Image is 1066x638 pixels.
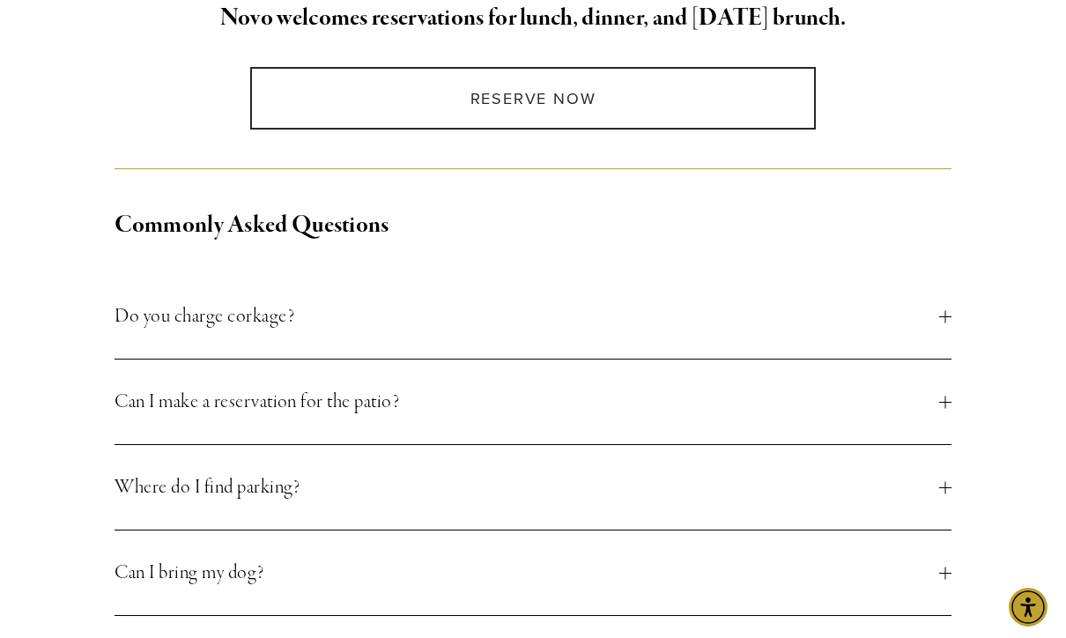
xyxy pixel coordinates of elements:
[1009,588,1047,627] div: Accessibility Menu
[115,207,951,244] h2: Commonly Asked Questions
[115,445,951,530] button: Where do I find parking?
[115,530,951,615] button: Can I bring my dog?
[115,386,938,418] span: Can I make a reservation for the patio?
[115,274,951,359] button: Do you charge corkage?
[115,300,938,332] span: Do you charge corkage?
[115,360,951,444] button: Can I make a reservation for the patio?
[250,67,815,130] a: Reserve Now
[115,471,938,503] span: Where do I find parking?
[115,557,938,589] span: Can I bring my dog?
